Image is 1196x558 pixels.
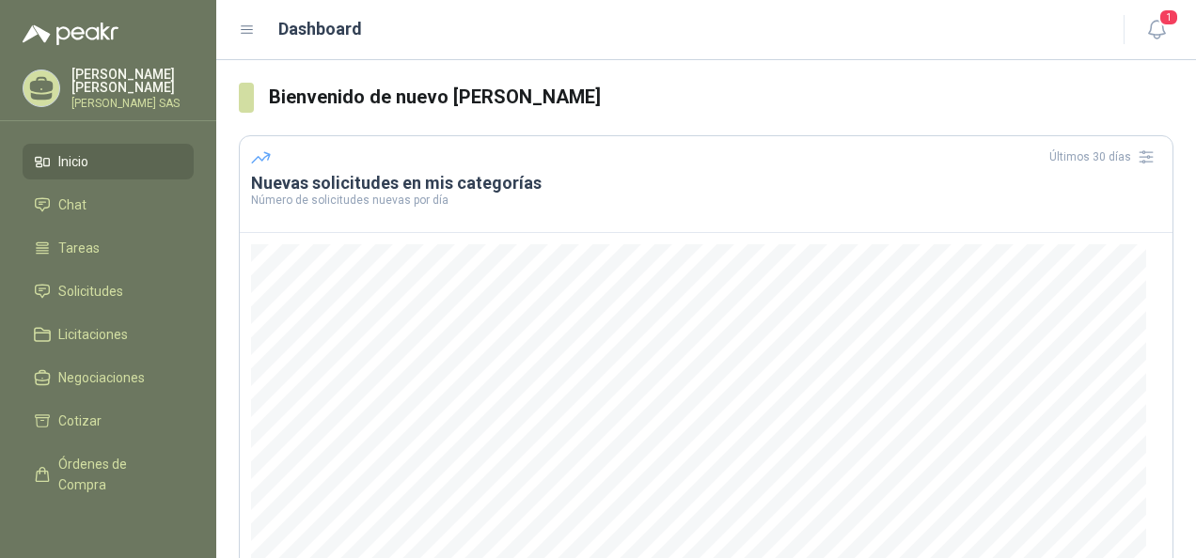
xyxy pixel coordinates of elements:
[251,194,1161,206] p: Número de solicitudes nuevas por día
[23,187,194,223] a: Chat
[1140,13,1173,47] button: 1
[58,367,145,388] span: Negociaciones
[23,446,194,503] a: Órdenes de Compra
[278,16,362,42] h1: Dashboard
[1049,142,1161,172] div: Últimos 30 días
[71,68,194,94] p: [PERSON_NAME] [PERSON_NAME]
[23,317,194,352] a: Licitaciones
[251,172,1161,194] h3: Nuevas solicitudes en mis categorías
[58,238,100,258] span: Tareas
[23,230,194,266] a: Tareas
[269,83,1174,112] h3: Bienvenido de nuevo [PERSON_NAME]
[23,510,194,546] a: Remisiones
[58,194,87,215] span: Chat
[58,281,123,302] span: Solicitudes
[23,360,194,395] a: Negociaciones
[23,273,194,309] a: Solicitudes
[23,23,118,45] img: Logo peakr
[58,411,102,431] span: Cotizar
[1158,8,1179,26] span: 1
[71,98,194,109] p: [PERSON_NAME] SAS
[58,454,176,495] span: Órdenes de Compra
[23,144,194,179] a: Inicio
[58,151,88,172] span: Inicio
[58,324,128,345] span: Licitaciones
[23,403,194,439] a: Cotizar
